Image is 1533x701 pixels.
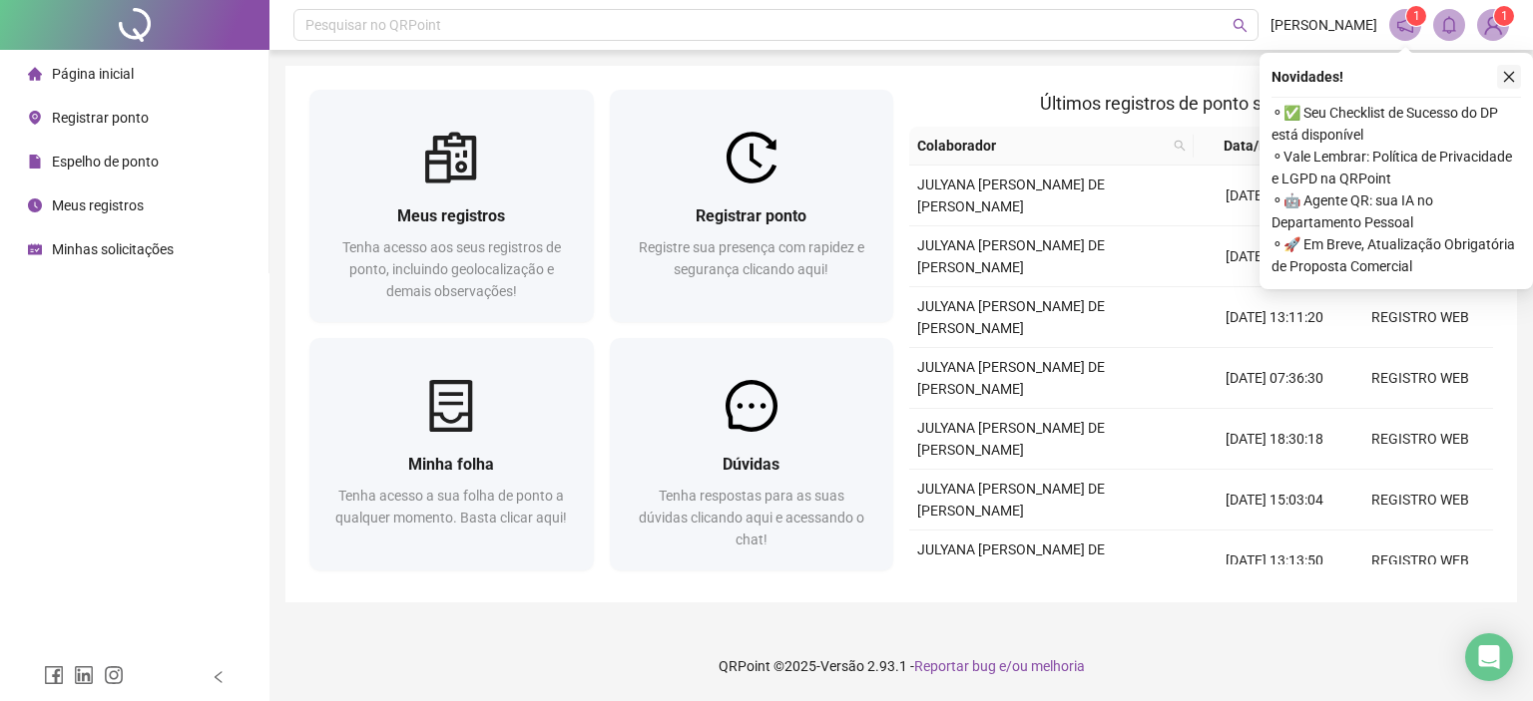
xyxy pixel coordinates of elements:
span: JULYANA [PERSON_NAME] DE [PERSON_NAME] [917,481,1105,519]
span: Meus registros [52,197,144,213]
span: home [28,67,42,81]
span: left [212,670,226,684]
span: Dúvidas [723,455,779,474]
td: [DATE] 15:02:35 [1202,226,1347,287]
span: Espelho de ponto [52,154,159,170]
th: Data/Hora [1194,127,1335,166]
span: Minha folha [408,455,494,474]
span: JULYANA [PERSON_NAME] DE [PERSON_NAME] [917,420,1105,458]
span: Reportar bug e/ou melhoria [914,658,1085,674]
span: [PERSON_NAME] [1271,14,1377,36]
img: 90500 [1478,10,1508,40]
span: JULYANA [PERSON_NAME] DE [PERSON_NAME] [917,298,1105,336]
td: [DATE] 13:11:20 [1202,287,1347,348]
span: schedule [28,242,42,256]
span: JULYANA [PERSON_NAME] DE [PERSON_NAME] [917,359,1105,397]
span: linkedin [74,665,94,685]
span: clock-circle [28,198,42,212]
span: 1 [1413,9,1420,23]
span: Registrar ponto [52,110,149,126]
span: instagram [104,665,124,685]
span: ⚬ ✅ Seu Checklist de Sucesso do DP está disponível [1272,102,1521,146]
div: Open Intercom Messenger [1465,633,1513,681]
td: [DATE] 18:30:18 [1202,409,1347,470]
td: REGISTRO WEB [1347,409,1493,470]
a: Minha folhaTenha acesso a sua folha de ponto a qualquer momento. Basta clicar aqui! [309,338,594,570]
span: ⚬ Vale Lembrar: Política de Privacidade e LGPD na QRPoint [1272,146,1521,189]
td: REGISTRO WEB [1347,470,1493,530]
td: [DATE] 13:13:50 [1202,530,1347,591]
footer: QRPoint © 2025 - 2.93.1 - [269,631,1533,701]
span: facebook [44,665,64,685]
sup: 1 [1406,6,1426,26]
span: JULYANA [PERSON_NAME] DE [PERSON_NAME] [917,541,1105,579]
span: Meus registros [397,206,505,225]
sup: Atualize o seu contato no menu Meus Dados [1494,6,1514,26]
span: file [28,155,42,169]
span: Registrar ponto [696,206,806,225]
td: [DATE] 18:03:21 [1202,166,1347,226]
span: Últimos registros de ponto sincronizados [1040,93,1362,114]
span: notification [1396,16,1414,34]
span: JULYANA [PERSON_NAME] DE [PERSON_NAME] [917,176,1105,214]
span: close [1502,70,1516,84]
td: [DATE] 15:03:04 [1202,470,1347,530]
span: ⚬ 🚀 Em Breve, Atualização Obrigatória de Proposta Comercial [1272,233,1521,277]
span: Tenha acesso aos seus registros de ponto, incluindo geolocalização e demais observações! [342,239,561,299]
span: ⚬ 🤖 Agente QR: sua IA no Departamento Pessoal [1272,189,1521,233]
span: Tenha acesso a sua folha de ponto a qualquer momento. Basta clicar aqui! [335,488,567,526]
td: REGISTRO WEB [1347,348,1493,409]
span: search [1170,131,1190,161]
span: JULYANA [PERSON_NAME] DE [PERSON_NAME] [917,237,1105,275]
td: REGISTRO WEB [1347,530,1493,591]
span: Novidades ! [1272,66,1343,88]
td: REGISTRO WEB [1347,287,1493,348]
span: search [1174,140,1186,152]
span: bell [1440,16,1458,34]
a: DúvidasTenha respostas para as suas dúvidas clicando aqui e acessando o chat! [610,338,894,570]
span: search [1233,18,1248,33]
a: Meus registrosTenha acesso aos seus registros de ponto, incluindo geolocalização e demais observa... [309,90,594,322]
span: Data/Hora [1202,135,1311,157]
span: Tenha respostas para as suas dúvidas clicando aqui e acessando o chat! [639,488,864,547]
span: Versão [820,658,864,674]
a: Registrar pontoRegistre sua presença com rapidez e segurança clicando aqui! [610,90,894,322]
span: Registre sua presença com rapidez e segurança clicando aqui! [639,239,864,277]
span: environment [28,111,42,125]
span: Minhas solicitações [52,241,174,257]
span: Página inicial [52,66,134,82]
span: Colaborador [917,135,1166,157]
span: 1 [1501,9,1508,23]
td: [DATE] 07:36:30 [1202,348,1347,409]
